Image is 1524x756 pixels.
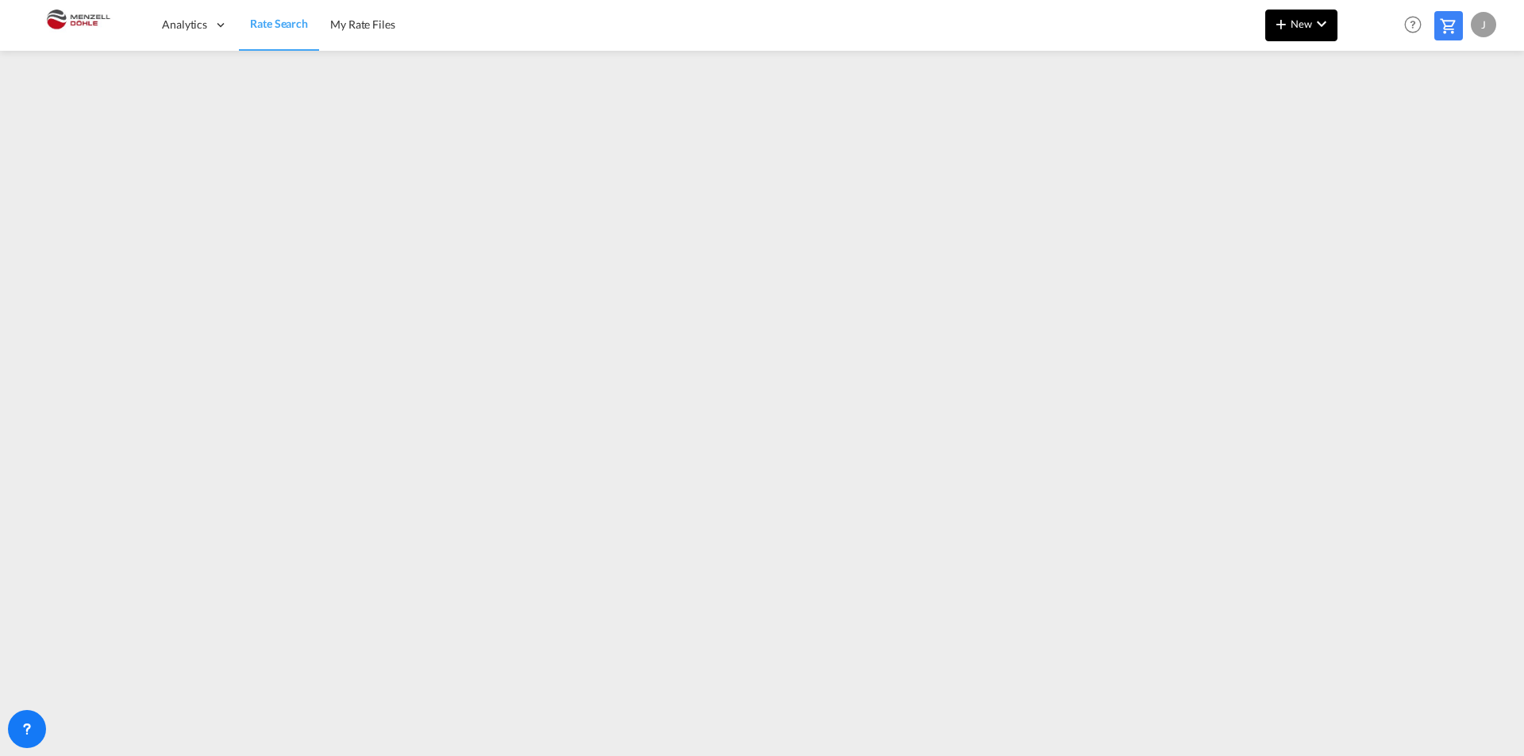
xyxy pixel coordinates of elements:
[1399,11,1426,38] span: Help
[1265,10,1337,41] button: icon-plus 400-fgNewicon-chevron-down
[1312,14,1331,33] md-icon: icon-chevron-down
[1471,12,1496,37] div: J
[1272,14,1291,33] md-icon: icon-plus 400-fg
[1272,17,1331,30] span: New
[330,17,395,31] span: My Rate Files
[24,7,131,43] img: 5c2b1670644e11efba44c1e626d722bd.JPG
[162,17,207,33] span: Analytics
[250,17,308,30] span: Rate Search
[1399,11,1434,40] div: Help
